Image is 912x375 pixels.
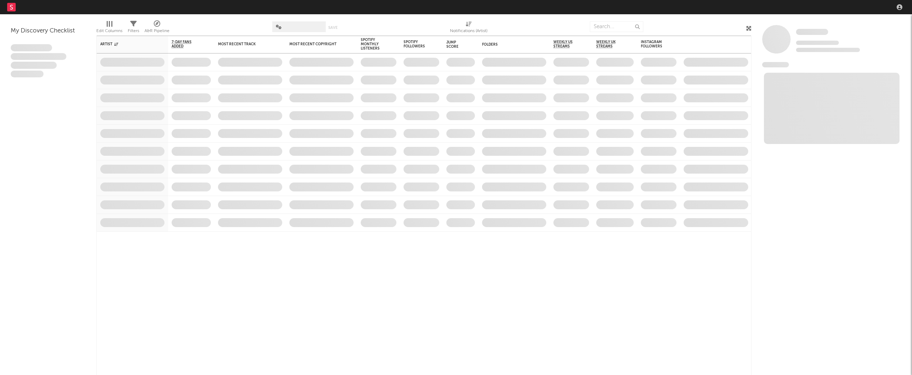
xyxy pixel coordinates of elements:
span: Weekly UK Streams [596,40,623,48]
span: Weekly US Streams [553,40,578,48]
div: Notifications (Artist) [450,18,487,38]
span: 7-Day Fans Added [172,40,200,48]
span: Some Artist [796,29,828,35]
span: News Feed [762,62,789,67]
span: Integer aliquet in purus et [11,53,66,60]
div: My Discovery Checklist [11,27,86,35]
div: A&R Pipeline [145,18,169,38]
div: Spotify Monthly Listeners [361,38,386,51]
div: Filters [128,27,139,35]
div: Artist [100,42,154,46]
div: Notifications (Artist) [450,27,487,35]
span: Praesent ac interdum [11,62,57,69]
div: Edit Columns [96,27,122,35]
a: Some Artist [796,29,828,36]
div: A&R Pipeline [145,27,169,35]
div: Spotify Followers [404,40,429,48]
div: Instagram Followers [641,40,666,48]
div: Folders [482,42,536,47]
div: Jump Score [446,40,464,49]
span: Lorem ipsum dolor [11,44,52,51]
input: Search... [590,21,643,32]
div: Most Recent Track [218,42,272,46]
div: Edit Columns [96,18,122,38]
div: Most Recent Copyright [289,42,343,46]
span: Aliquam viverra [11,71,44,78]
button: Save [328,26,338,30]
span: Tracking Since: [DATE] [796,41,839,45]
div: Filters [128,18,139,38]
span: 0 fans last week [796,48,860,52]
